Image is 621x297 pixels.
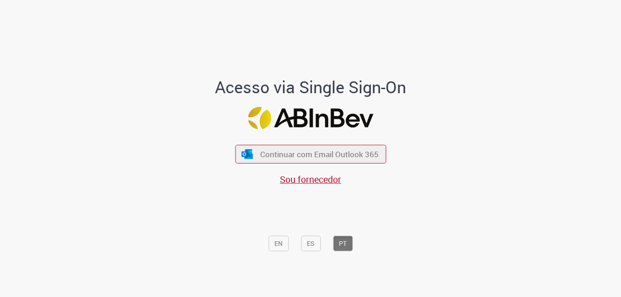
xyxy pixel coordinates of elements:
button: PT [333,236,353,251]
h1: Acesso via Single Sign-On [184,78,438,96]
img: Logo ABInBev [248,107,373,129]
a: Sou fornecedor [280,173,341,186]
span: Continuar com Email Outlook 365 [260,149,379,159]
button: ES [301,236,321,251]
img: ícone Azure/Microsoft 360 [241,149,254,159]
button: ícone Azure/Microsoft 360 Continuar com Email Outlook 365 [235,145,386,164]
button: EN [268,236,289,251]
